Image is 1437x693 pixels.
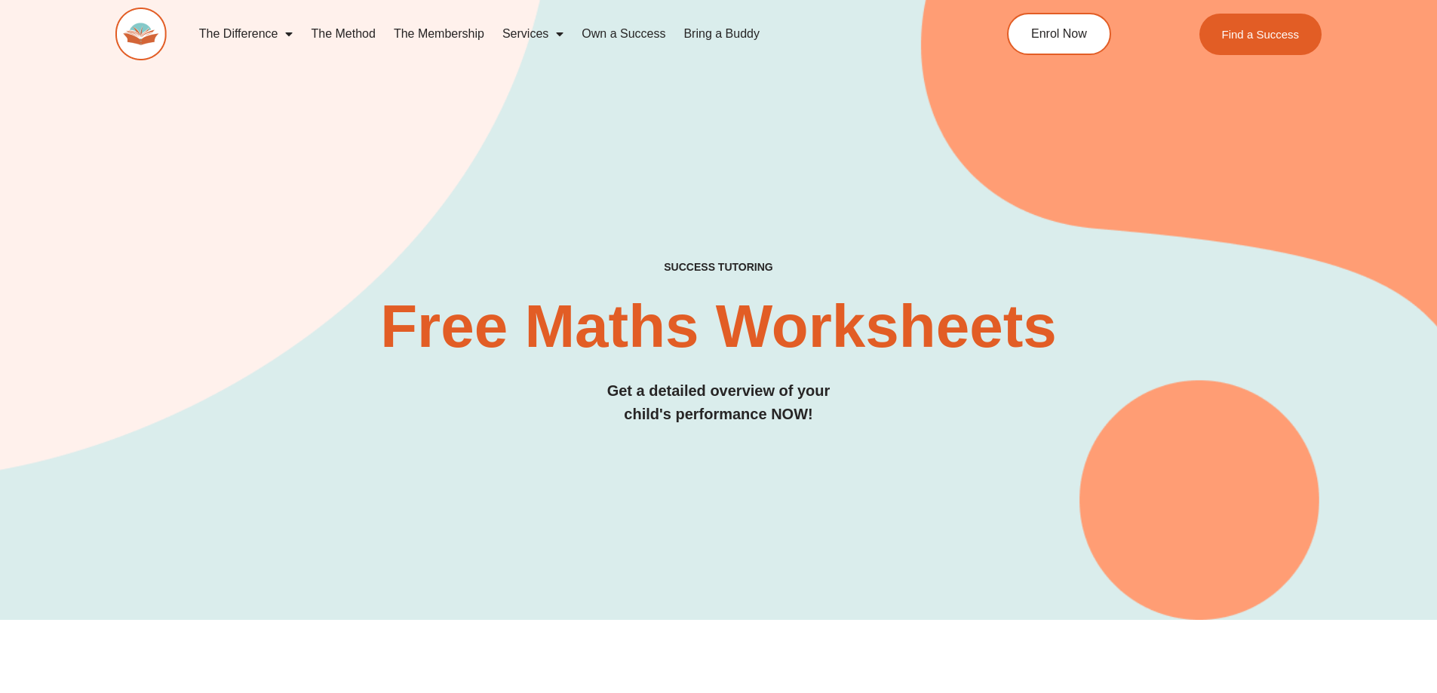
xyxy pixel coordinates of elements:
[115,261,1322,274] h4: SUCCESS TUTORING​
[190,17,302,51] a: The Difference
[573,17,674,51] a: Own a Success
[115,296,1322,357] h2: Free Maths Worksheets​
[115,379,1322,426] h3: Get a detailed overview of your child's performance NOW!
[1199,14,1322,55] a: Find a Success
[1007,13,1111,55] a: Enrol Now
[493,17,573,51] a: Services
[385,17,493,51] a: The Membership
[302,17,384,51] a: The Method
[1031,28,1087,40] span: Enrol Now
[1222,29,1300,40] span: Find a Success
[190,17,938,51] nav: Menu
[674,17,769,51] a: Bring a Buddy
